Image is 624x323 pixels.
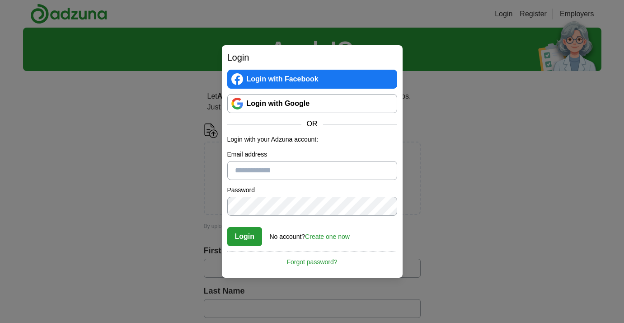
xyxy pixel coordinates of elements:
label: Email address [227,150,397,159]
h2: Login [227,51,397,64]
span: OR [301,119,323,129]
div: No account? [270,227,350,242]
button: Login [227,227,263,246]
a: Create one now [305,233,350,240]
label: Password [227,185,397,195]
a: Login with Facebook [227,70,397,89]
a: Login with Google [227,94,397,113]
a: Forgot password? [227,252,397,267]
p: Login with your Adzuna account: [227,135,397,144]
